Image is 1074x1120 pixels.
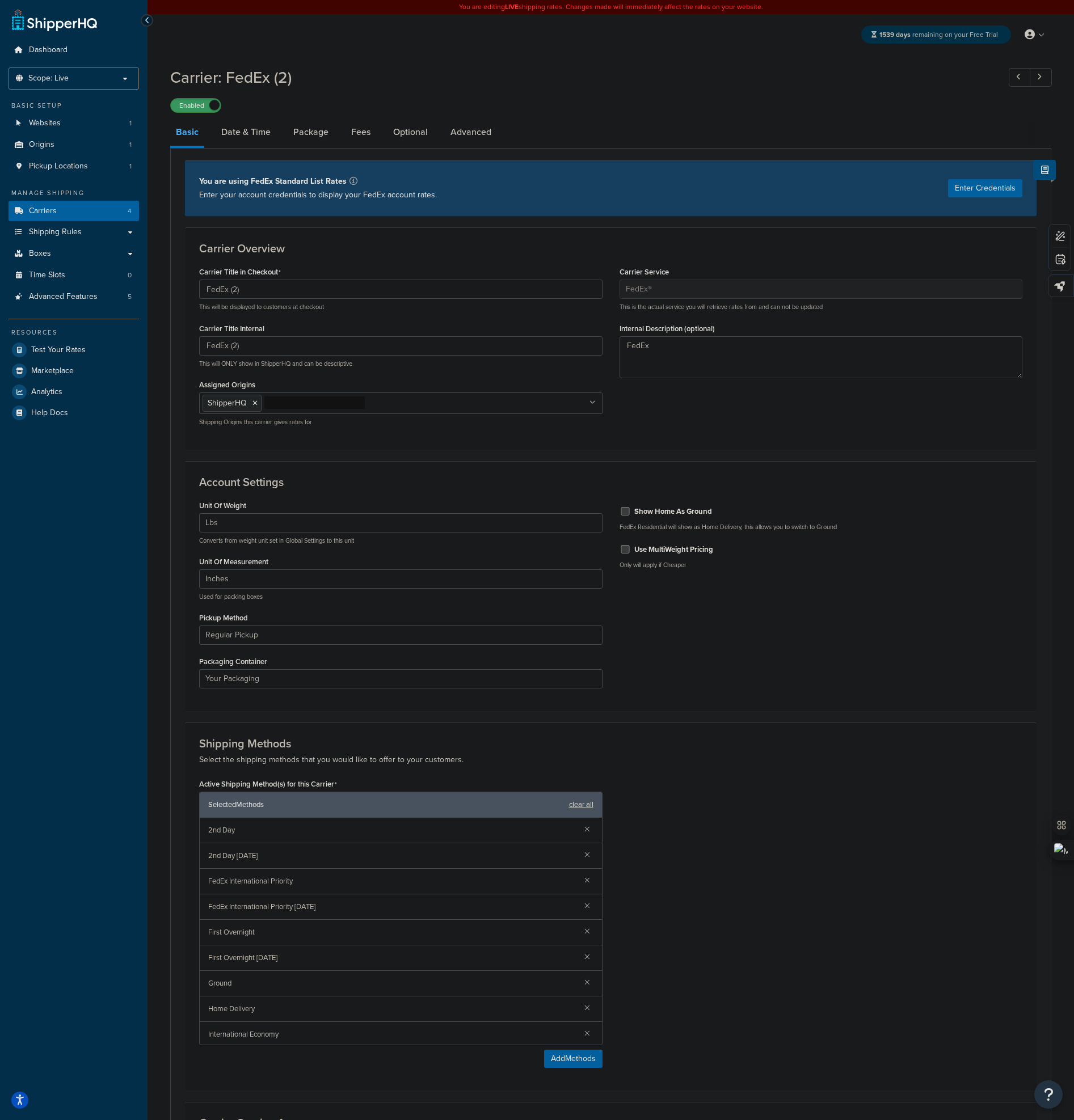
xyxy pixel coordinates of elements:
button: AddMethods [544,1050,603,1068]
a: Date & Time [216,119,276,146]
span: Marketplace [31,366,74,376]
label: Carrier Service [620,268,669,276]
a: Fees [346,119,376,146]
a: Test Your Rates [9,340,139,360]
span: Scope: Live [28,74,69,83]
p: Shipping Origins this carrier gives rates for [199,418,603,426]
button: Open Resource Center [1034,1080,1063,1109]
div: Manage Shipping [9,188,139,198]
span: 4 [128,206,132,216]
span: 0 [128,271,132,280]
a: Analytics [9,382,139,402]
p: FedEx Residential will show as Home Delivery, this allows you to switch to Ground [620,523,1023,531]
label: Packaging Container [199,657,267,666]
a: Time Slots0 [9,265,139,286]
span: 1 [129,162,132,171]
b: LIVE [505,2,519,12]
li: Pickup Locations [9,156,139,177]
a: Optional [388,119,433,146]
a: Advanced [445,119,497,146]
span: Selected Methods [208,797,563,813]
a: Pickup Locations1 [9,156,139,177]
a: Package [288,119,334,146]
span: Analytics [31,387,62,397]
label: Use MultiWeight Pricing [634,544,713,555]
button: Show Help Docs [1033,160,1056,180]
a: Shipping Rules [9,222,139,243]
a: Next Record [1030,68,1052,87]
span: Dashboard [29,45,68,55]
a: Basic [170,119,204,148]
span: Advanced Features [29,292,98,302]
span: Time Slots [29,271,65,280]
a: Previous Record [1009,68,1031,87]
label: Unit Of Weight [199,501,246,510]
textarea: FedEx [620,336,1023,378]
li: Origins [9,134,139,155]
label: Carrier Title in Checkout [199,268,281,277]
label: Active Shipping Method(s) for this Carrier [199,780,337,789]
p: You are using FedEx Standard List Rates [199,175,437,188]
span: FedEx International Priority [DATE] [208,899,575,915]
span: ShipperHQ [208,397,247,409]
p: Used for packing boxes [199,593,603,601]
li: Advanced Features [9,286,139,307]
a: Origins1 [9,134,139,155]
label: Pickup Method [199,614,248,622]
span: Origins [29,140,54,150]
span: 1 [129,140,132,150]
li: Websites [9,113,139,134]
p: Select the shipping methods that you would like to offer to your customers. [199,753,1022,767]
h3: Shipping Methods [199,737,1022,750]
p: Enter your account credentials to display your FedEx account rates. [199,188,437,202]
label: Internal Description (optional) [620,324,715,333]
span: FedEx International Priority [208,873,575,889]
span: Websites [29,119,61,128]
span: International Economy [208,1026,575,1042]
h3: Account Settings [199,476,1022,488]
span: First Overnight [208,924,575,940]
a: Dashboard [9,40,139,61]
label: Carrier Title Internal [199,324,264,333]
button: Enter Credentials [948,179,1022,197]
h3: Carrier Overview [199,242,1022,255]
span: Pickup Locations [29,162,88,171]
li: Time Slots [9,265,139,286]
span: Boxes [29,249,51,259]
span: Shipping Rules [29,227,82,237]
strong: 1539 days [879,29,911,40]
label: Show Home As Ground [634,506,712,517]
span: 5 [128,292,132,302]
li: Carriers [9,201,139,222]
span: First Overnight [DATE] [208,950,575,966]
a: Help Docs [9,403,139,423]
a: Boxes [9,243,139,264]
h1: Carrier: FedEx (2) [170,66,988,88]
a: Advanced Features5 [9,286,139,307]
a: Websites1 [9,113,139,134]
label: Assigned Origins [199,381,255,389]
span: Ground [208,975,575,991]
p: Converts from weight unit set in Global Settings to this unit [199,536,603,545]
span: 1 [129,119,132,128]
a: clear all [569,797,593,813]
span: 2nd Day [DATE] [208,848,575,864]
span: Home Delivery [208,1001,575,1017]
p: Only will apply if Cheaper [620,561,1023,569]
p: This will be displayed to customers at checkout [199,303,603,311]
div: Resources [9,328,139,337]
span: Help Docs [31,408,68,418]
span: 2nd Day [208,822,575,838]
a: Carriers4 [9,201,139,222]
span: Test Your Rates [31,345,86,355]
p: This will ONLY show in ShipperHQ and can be descriptive [199,360,603,368]
div: Basic Setup [9,101,139,111]
a: Marketplace [9,361,139,381]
